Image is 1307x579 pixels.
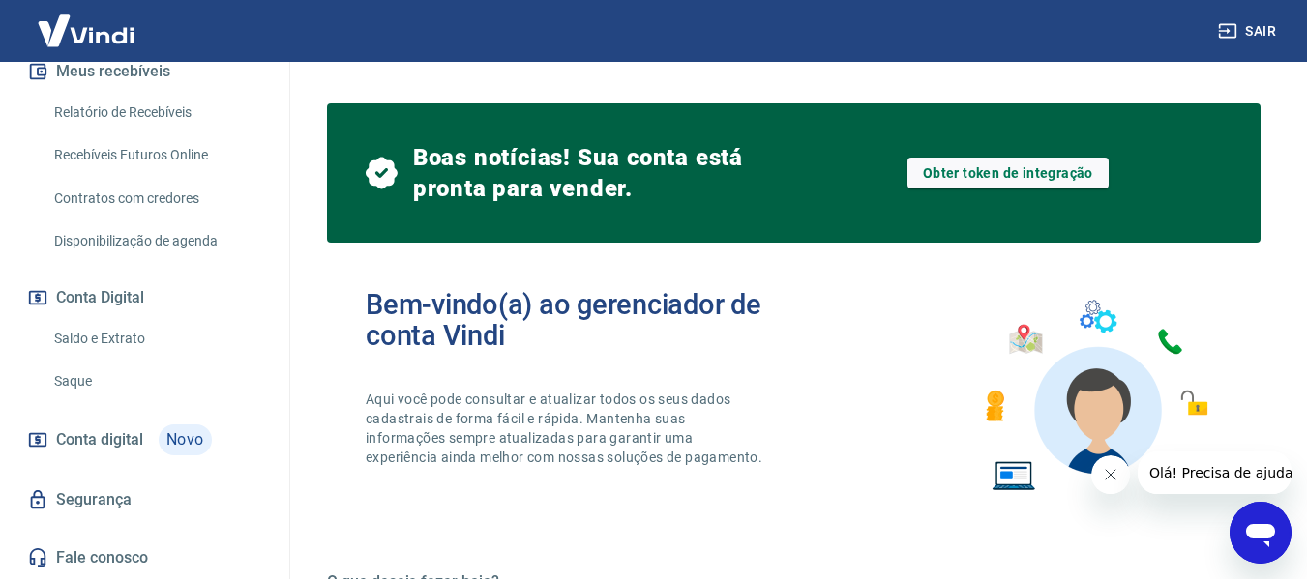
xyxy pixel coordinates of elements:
[366,289,794,351] h2: Bem-vindo(a) ao gerenciador de conta Vindi
[46,135,266,175] a: Recebíveis Futuros Online
[366,390,766,467] p: Aqui você pode consultar e atualizar todos os seus dados cadastrais de forma fácil e rápida. Mant...
[413,142,794,204] span: Boas notícias! Sua conta está pronta para vender.
[23,536,266,579] a: Fale conosco
[1230,502,1292,564] iframe: Botão para abrir a janela de mensagens
[159,424,212,455] span: Novo
[907,158,1109,188] a: Obter token de integração
[12,14,163,29] span: Olá! Precisa de ajuda?
[23,1,149,60] img: Vindi
[46,179,266,218] a: Contratos com credores
[46,319,266,359] a: Saldo e Extrato
[23,417,266,463] a: Conta digitalNovo
[23,50,266,93] button: Meus recebíveis
[1138,451,1292,494] iframe: Mensagem da empresa
[46,362,266,401] a: Saque
[23,276,266,319] button: Conta Digital
[56,426,143,453] span: Conta digital
[46,93,266,132] a: Relatório de Recebíveis
[1214,14,1284,49] button: Sair
[23,478,266,521] a: Segurança
[968,289,1222,503] img: Imagem de um avatar masculino com diversos icones exemplificando as funcionalidades do gerenciado...
[1091,455,1130,494] iframe: Fechar mensagem
[46,221,266,261] a: Disponibilização de agenda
